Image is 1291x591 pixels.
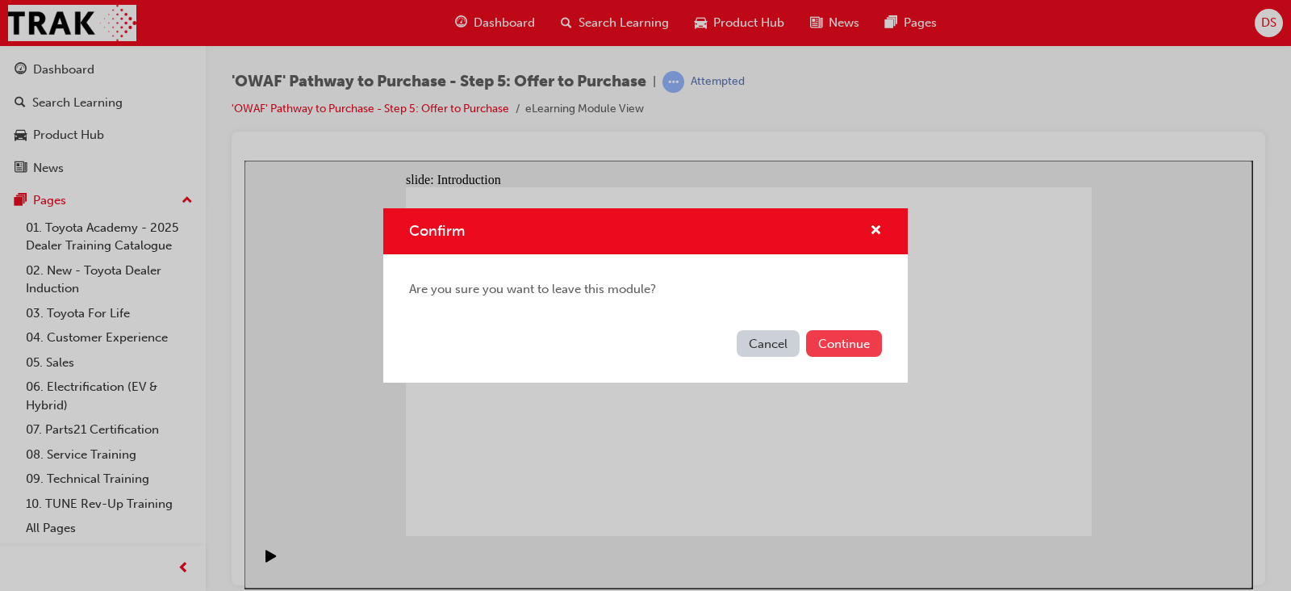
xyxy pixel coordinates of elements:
[870,224,882,239] span: cross-icon
[870,221,882,241] button: cross-icon
[383,254,908,325] div: Are you sure you want to leave this module?
[806,330,882,357] button: Continue
[383,208,908,383] div: Confirm
[737,330,800,357] button: Cancel
[8,375,36,428] div: playback controls
[8,388,36,416] button: Play (Ctrl+Alt+P)
[409,222,465,240] span: Confirm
